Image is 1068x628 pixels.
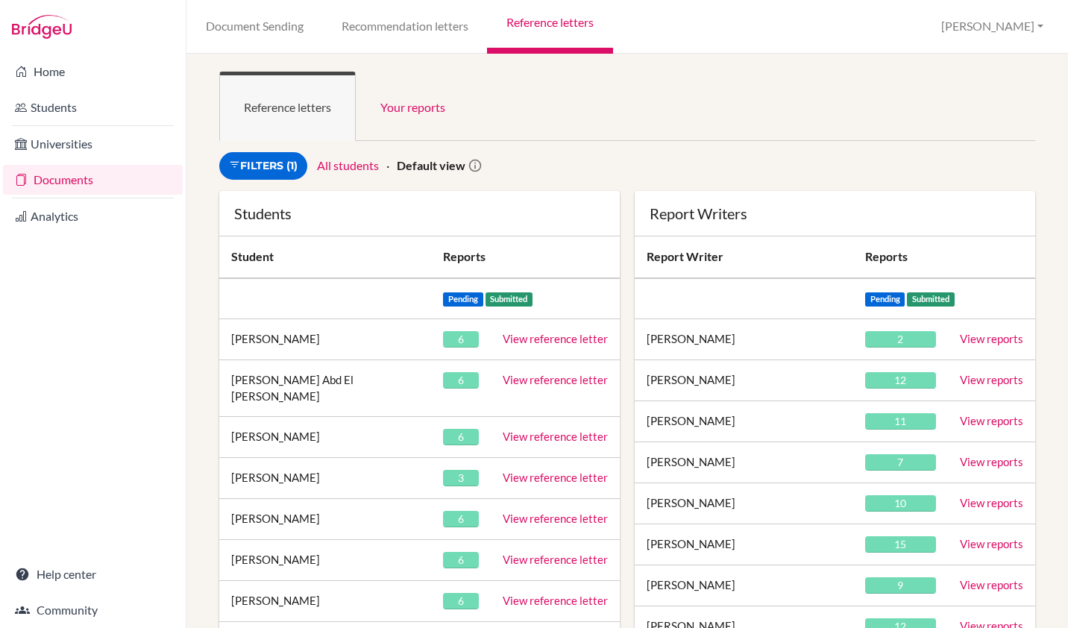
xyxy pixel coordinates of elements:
a: Filters (1) [219,152,307,180]
a: Home [3,57,183,87]
div: 10 [865,495,936,512]
a: View reports [960,332,1023,345]
a: View reports [960,496,1023,509]
div: 11 [865,413,936,430]
a: Your reports [356,72,470,141]
div: Students [234,206,605,221]
div: 6 [443,552,479,568]
span: Submitted [486,292,533,307]
div: Report Writers [650,206,1020,221]
a: View reference letter [503,332,608,345]
a: Students [3,92,183,122]
th: Report Writer [635,236,853,278]
div: 12 [865,372,936,389]
a: View reports [960,414,1023,427]
a: Universities [3,129,183,159]
div: 3 [443,470,479,486]
a: View reference letter [503,373,608,386]
td: [PERSON_NAME] Abd El [PERSON_NAME] [219,360,431,417]
th: Reports [431,236,620,278]
td: [PERSON_NAME] [219,498,431,539]
td: [PERSON_NAME] [635,442,853,483]
div: 15 [865,536,936,553]
td: [PERSON_NAME] [635,319,853,360]
div: 6 [443,372,479,389]
td: [PERSON_NAME] [635,483,853,524]
a: View reports [960,537,1023,550]
div: 7 [865,454,936,471]
span: Pending [443,292,483,307]
a: View reference letter [503,471,608,484]
a: View reports [960,455,1023,468]
div: 6 [443,511,479,527]
div: 2 [865,331,936,348]
div: 9 [865,577,936,594]
td: [PERSON_NAME] [635,524,853,565]
td: [PERSON_NAME] [635,401,853,442]
th: Reports [853,236,948,278]
a: Reference letters [219,72,356,141]
td: [PERSON_NAME] [219,539,431,580]
a: All students [317,158,379,172]
button: [PERSON_NAME] [934,13,1050,40]
img: Bridge-U [12,15,72,39]
a: Documents [3,165,183,195]
td: [PERSON_NAME] [635,360,853,401]
a: View reference letter [503,594,608,607]
a: View reports [960,373,1023,386]
a: View reference letter [503,553,608,566]
a: Analytics [3,201,183,231]
div: 6 [443,429,479,445]
a: View reports [960,578,1023,591]
div: 6 [443,593,479,609]
td: [PERSON_NAME] [219,319,431,360]
span: Pending [865,292,905,307]
span: Submitted [907,292,955,307]
a: View reference letter [503,430,608,443]
td: [PERSON_NAME] [635,565,853,606]
td: [PERSON_NAME] [219,580,431,621]
td: [PERSON_NAME] [219,416,431,457]
div: 6 [443,331,479,348]
a: View reference letter [503,512,608,525]
a: Help center [3,559,183,589]
strong: Default view [397,158,465,172]
th: Student [219,236,431,278]
a: Community [3,595,183,625]
td: [PERSON_NAME] [219,457,431,498]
